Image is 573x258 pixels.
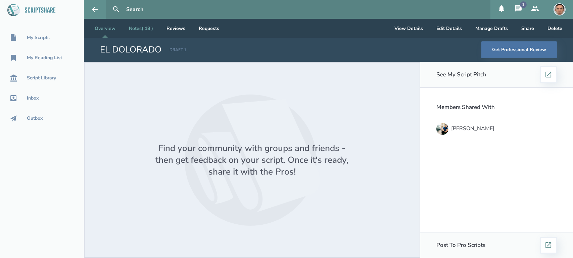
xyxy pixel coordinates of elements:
h3: Post To Pro Scripts [436,242,485,249]
button: View Details [389,19,428,38]
button: Get Professional Review [481,41,557,58]
div: DRAFT 1 [170,47,186,53]
h3: Members Shared With [436,104,557,111]
img: user_1673573717-crop.jpg [436,123,448,135]
div: Script Library [27,75,56,81]
div: Inbox [27,96,39,101]
h1: EL DOLORADO [100,44,161,56]
a: Notes( 18 ) [124,19,158,38]
img: user_1756948650-crop.jpg [554,3,566,15]
a: Overview [89,19,121,38]
div: [PERSON_NAME] [451,125,494,132]
div: 1 [520,1,527,8]
a: [PERSON_NAME] [436,121,557,136]
button: Delete [542,19,568,38]
div: My Scripts [27,35,50,40]
button: Share [516,19,539,38]
button: Manage Drafts [470,19,513,38]
div: My Reading List [27,55,62,61]
a: Requests [193,19,225,38]
a: Reviews [161,19,191,38]
h3: See My Script Pitch [436,71,486,78]
div: Find your community with groups and friends - then get feedback on your script. Once it's ready, ... [151,142,353,178]
div: Outbox [27,116,43,121]
button: Edit Details [431,19,467,38]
